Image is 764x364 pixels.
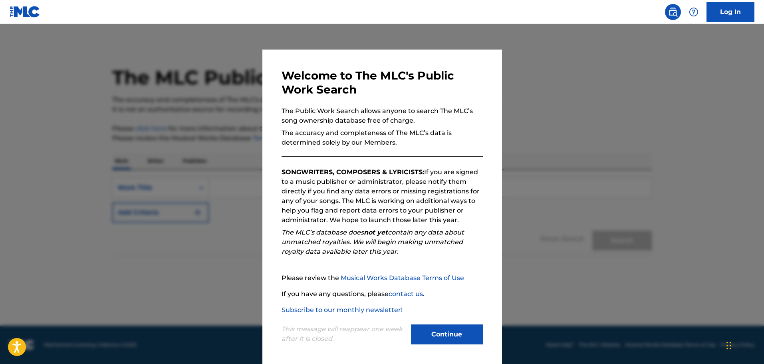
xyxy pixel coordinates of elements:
em: The MLC’s database does contain any data about unmatched royalties. We will begin making unmatche... [282,229,464,255]
p: If you have any questions, please . [282,289,483,299]
a: Log In [706,2,754,22]
a: contact us [389,290,423,298]
a: Public Search [665,4,681,20]
iframe: Chat Widget [724,326,764,364]
a: Musical Works Database Terms of Use [341,274,464,282]
a: Subscribe to our monthly newsletter! [282,306,403,314]
img: MLC Logo [10,6,40,18]
p: If you are signed to a music publisher or administrator, please notify them directly if you find ... [282,167,483,225]
h3: Welcome to The MLC's Public Work Search [282,69,483,97]
p: This message will reappear one week after it is closed. [282,324,406,344]
img: search [668,7,678,17]
div: Drag [726,334,731,358]
strong: SONGWRITERS, COMPOSERS & LYRICISTS: [282,168,424,176]
p: The Public Work Search allows anyone to search The MLC’s song ownership database free of charge. [282,106,483,125]
button: Continue [411,324,483,344]
div: Help [686,4,702,20]
img: help [689,7,699,17]
p: Please review the [282,273,483,283]
strong: not yet [364,229,388,236]
p: The accuracy and completeness of The MLC’s data is determined solely by our Members. [282,128,483,147]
